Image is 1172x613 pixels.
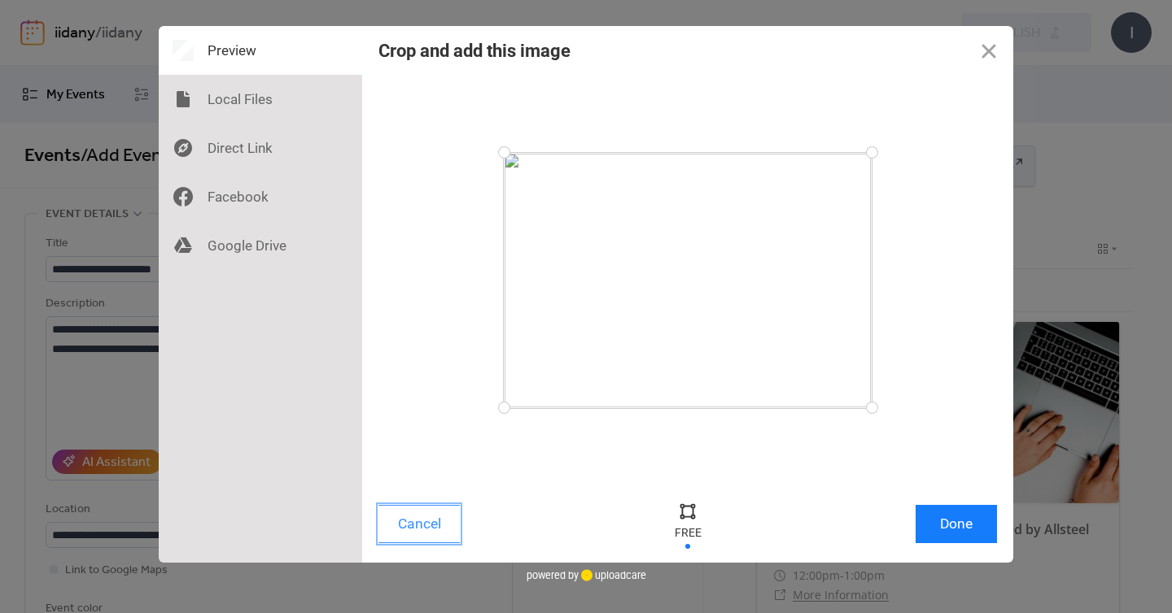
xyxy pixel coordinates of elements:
[159,75,362,124] div: Local Files
[378,505,460,543] button: Cancel
[159,221,362,270] div: Google Drive
[964,26,1013,75] button: Close
[159,172,362,221] div: Facebook
[159,26,362,75] div: Preview
[378,41,571,61] div: Crop and add this image
[916,505,997,543] button: Done
[527,563,646,587] div: powered by
[579,569,646,581] a: uploadcare
[159,124,362,172] div: Direct Link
